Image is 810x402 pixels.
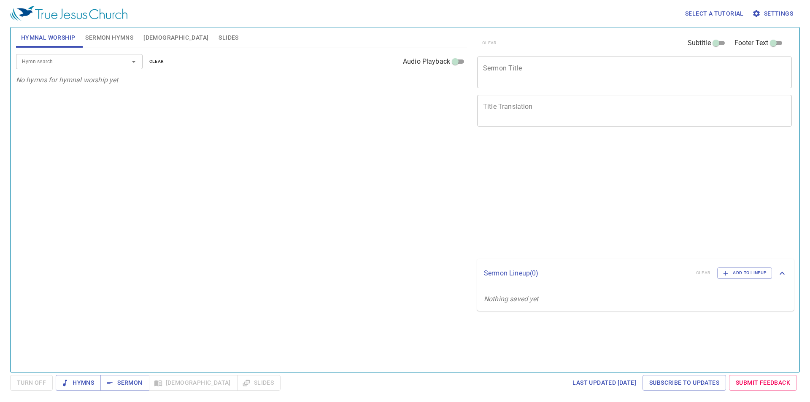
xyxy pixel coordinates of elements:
[729,375,797,391] a: Submit Feedback
[62,378,94,388] span: Hymns
[484,295,539,303] i: Nothing saved yet
[219,32,238,43] span: Slides
[16,76,119,84] i: No hymns for hymnal worship yet
[10,6,127,21] img: True Jesus Church
[100,375,149,391] button: Sermon
[85,32,133,43] span: Sermon Hymns
[569,375,640,391] a: Last updated [DATE]
[143,32,208,43] span: [DEMOGRAPHIC_DATA]
[484,268,689,278] p: Sermon Lineup ( 0 )
[751,6,796,22] button: Settings
[736,378,790,388] span: Submit Feedback
[21,32,76,43] span: Hymnal Worship
[723,269,767,277] span: Add to Lineup
[107,378,142,388] span: Sermon
[144,57,169,67] button: clear
[128,56,140,67] button: Open
[56,375,101,391] button: Hymns
[717,267,772,278] button: Add to Lineup
[643,375,726,391] a: Subscribe to Updates
[149,58,164,65] span: clear
[474,135,730,256] iframe: from-child
[754,8,793,19] span: Settings
[688,38,711,48] span: Subtitle
[572,378,636,388] span: Last updated [DATE]
[685,8,744,19] span: Select a tutorial
[734,38,769,48] span: Footer Text
[682,6,747,22] button: Select a tutorial
[477,259,794,287] div: Sermon Lineup(0)clearAdd to Lineup
[403,57,450,67] span: Audio Playback
[649,378,719,388] span: Subscribe to Updates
